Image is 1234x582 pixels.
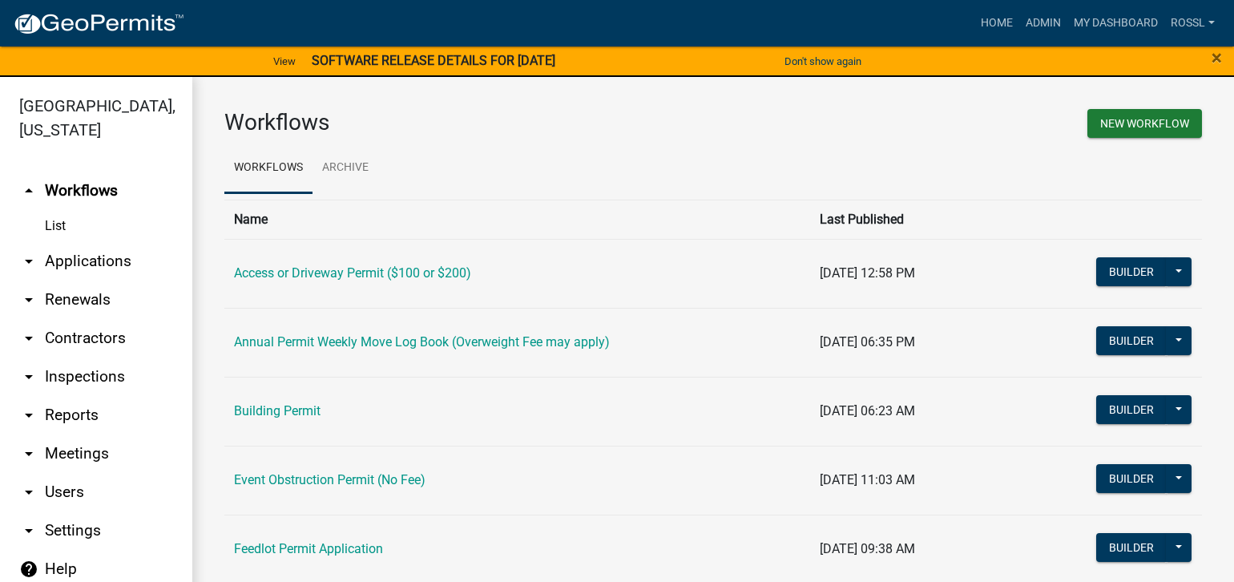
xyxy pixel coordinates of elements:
span: [DATE] 06:35 PM [820,334,915,350]
button: Builder [1096,395,1167,424]
strong: SOFTWARE RELEASE DETAILS FOR [DATE] [312,53,555,68]
a: My Dashboard [1067,8,1164,38]
span: [DATE] 11:03 AM [820,472,915,487]
i: arrow_drop_down [19,521,38,540]
span: [DATE] 09:38 AM [820,541,915,556]
i: arrow_drop_down [19,367,38,386]
i: arrow_drop_down [19,444,38,463]
i: arrow_drop_down [19,483,38,502]
i: arrow_drop_down [19,406,38,425]
a: Admin [1019,8,1067,38]
a: Event Obstruction Permit (No Fee) [234,472,425,487]
a: Annual Permit Weekly Move Log Book (Overweight Fee may apply) [234,334,610,350]
button: Builder [1096,326,1167,355]
button: Don't show again [778,48,868,75]
h3: Workflows [224,109,701,136]
a: Workflows [224,143,313,194]
a: RossL [1164,8,1221,38]
th: Last Published [810,200,1061,239]
a: Home [974,8,1019,38]
th: Name [224,200,810,239]
a: View [267,48,302,75]
button: Builder [1096,533,1167,562]
a: Building Permit [234,403,321,418]
a: Access or Driveway Permit ($100 or $200) [234,265,471,281]
span: × [1212,46,1222,69]
span: [DATE] 06:23 AM [820,403,915,418]
span: [DATE] 12:58 PM [820,265,915,281]
button: New Workflow [1087,109,1202,138]
i: arrow_drop_up [19,181,38,200]
button: Close [1212,48,1222,67]
a: Feedlot Permit Application [234,541,383,556]
i: help [19,560,38,579]
i: arrow_drop_down [19,252,38,271]
i: arrow_drop_down [19,290,38,309]
a: Archive [313,143,378,194]
button: Builder [1096,464,1167,493]
button: Builder [1096,257,1167,286]
i: arrow_drop_down [19,329,38,348]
